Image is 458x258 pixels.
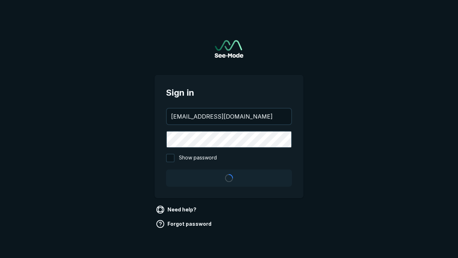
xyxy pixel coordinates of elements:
a: Need help? [155,204,199,215]
input: your@email.com [167,109,291,124]
a: Forgot password [155,218,214,230]
span: Show password [179,154,217,162]
a: Go to sign in [215,40,243,58]
img: See-Mode Logo [215,40,243,58]
span: Sign in [166,86,292,99]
